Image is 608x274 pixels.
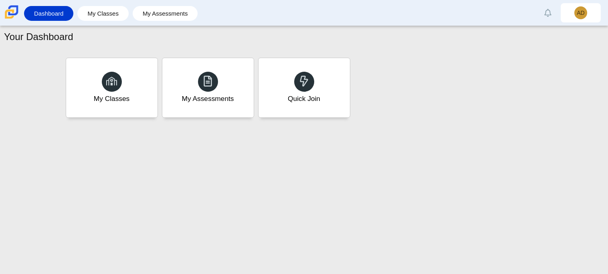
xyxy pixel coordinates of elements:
div: My Assessments [182,94,234,104]
h1: Your Dashboard [4,30,73,44]
a: Quick Join [258,58,350,118]
img: Carmen School of Science & Technology [3,4,20,20]
a: My Classes [66,58,158,118]
a: My Assessments [137,6,194,21]
a: My Assessments [162,58,254,118]
a: My Classes [81,6,125,21]
a: AD [561,3,601,22]
a: Dashboard [28,6,69,21]
span: AD [577,10,584,16]
div: My Classes [94,94,130,104]
div: Quick Join [288,94,320,104]
a: Carmen School of Science & Technology [3,15,20,22]
a: Alerts [539,4,557,22]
